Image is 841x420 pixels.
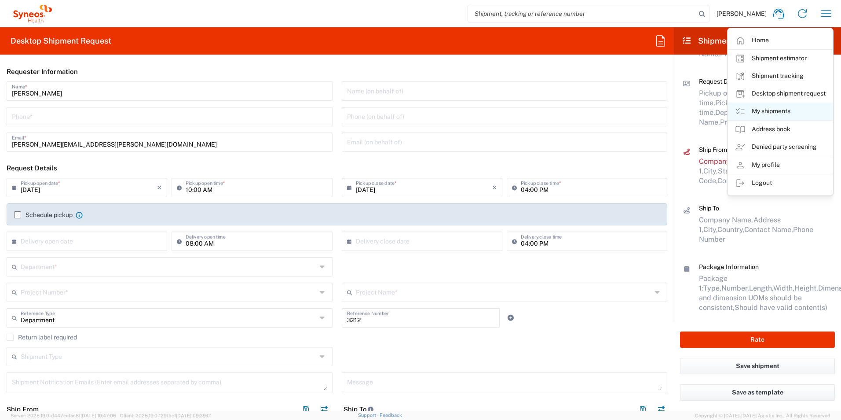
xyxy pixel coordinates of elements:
[468,5,696,22] input: Shipment, tracking or reference number
[157,181,162,195] i: ×
[728,174,833,192] a: Logout
[344,405,374,414] h2: Ship To
[7,334,77,341] label: Return label required
[794,284,818,292] span: Height,
[695,412,830,420] span: Copyright © [DATE]-[DATE] Agistix Inc., All Rights Reserved
[358,413,380,418] a: Support
[728,156,833,174] a: My profile
[699,89,758,97] span: Pickup open date,
[728,121,833,138] a: Address book
[505,312,517,324] a: Add Reference
[699,78,743,85] span: Request Details
[7,164,57,173] h2: Request Details
[699,146,727,153] span: Ship From
[721,284,749,292] span: Number,
[728,103,833,120] a: My shipments
[773,284,794,292] span: Width,
[720,118,772,126] span: Project Number
[492,181,497,195] i: ×
[749,284,773,292] span: Length,
[703,225,717,234] span: City,
[699,274,728,292] span: Package 1:
[717,177,766,185] span: Contact Name,
[7,67,78,76] h2: Requester Information
[715,108,756,117] span: Department,
[80,413,116,418] span: [DATE] 10:47:06
[699,216,753,224] span: Company Name,
[11,413,116,418] span: Server: 2025.19.0-d447cefac8f
[120,413,212,418] span: Client: 2025.19.0-129fbcf
[703,167,718,175] span: City,
[728,50,833,67] a: Shipment estimator
[728,67,833,85] a: Shipment tracking
[680,332,835,348] button: Rate
[380,413,402,418] a: Feedback
[699,157,753,166] span: Company Name,
[703,284,721,292] span: Type,
[735,303,827,312] span: Should have valid content(s)
[728,85,833,103] a: Desktop shipment request
[728,138,833,156] a: Denied party screening
[744,225,793,234] span: Contact Name,
[680,384,835,401] button: Save as template
[680,358,835,374] button: Save shipment
[717,225,744,234] span: Country,
[682,36,771,46] h2: Shipment Checklist
[176,413,212,418] span: [DATE] 09:39:01
[718,167,768,175] span: State/Province,
[699,263,759,270] span: Package Information
[717,10,767,18] span: [PERSON_NAME]
[715,99,775,107] span: Pickup close date,
[7,405,39,414] h2: Ship From
[11,36,111,46] h2: Desktop Shipment Request
[14,211,73,218] label: Schedule pickup
[728,32,833,49] a: Home
[699,205,719,212] span: Ship To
